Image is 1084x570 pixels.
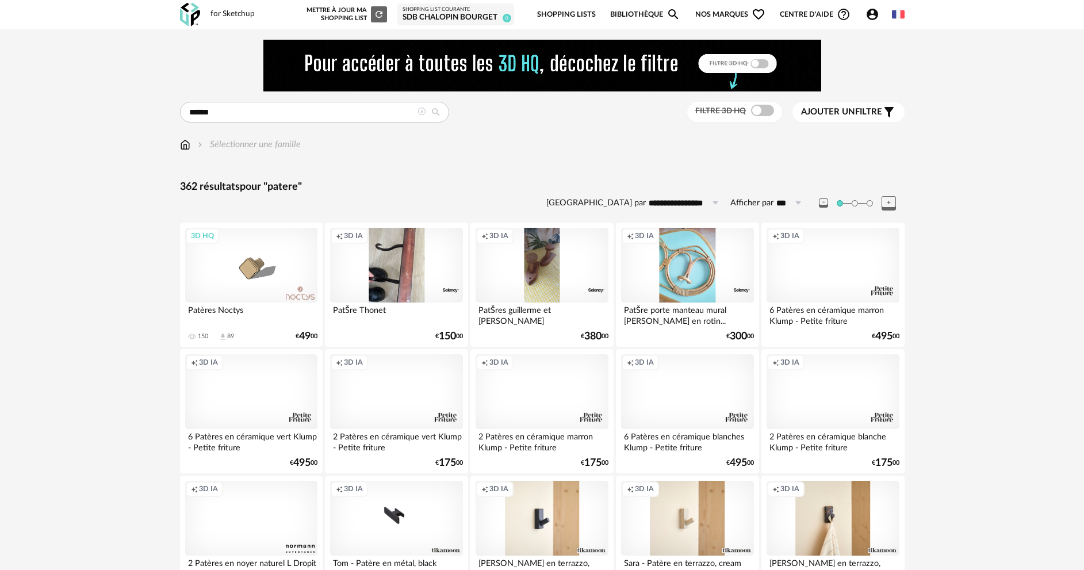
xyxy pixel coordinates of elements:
[435,332,463,341] div: € 00
[219,332,227,341] span: Download icon
[695,107,746,115] span: Filtre 3D HQ
[635,358,654,367] span: 3D IA
[476,429,608,452] div: 2 Patères en céramique marron Klump - Petite friture
[476,303,608,326] div: PatŠres guillerme et [PERSON_NAME]
[780,7,851,21] span: Centre d'aideHelp Circle Outline icon
[730,332,747,341] span: 300
[185,303,317,326] div: Patères Noctys
[290,459,317,467] div: € 00
[616,349,759,473] a: Creation icon 3D IA 6 Patères en céramique blanches Klump - Petite friture €49500
[330,303,462,326] div: PatŠre Thonet
[621,303,753,326] div: PatŠre porte manteau mural [PERSON_NAME] en rotin...
[730,459,747,467] span: 495
[481,231,488,240] span: Creation icon
[435,459,463,467] div: € 00
[344,231,363,240] span: 3D IA
[481,358,488,367] span: Creation icon
[875,459,893,467] span: 175
[439,332,456,341] span: 150
[772,484,779,494] span: Creation icon
[439,459,456,467] span: 175
[546,198,646,209] label: [GEOGRAPHIC_DATA] par
[627,484,634,494] span: Creation icon
[882,105,896,119] span: Filter icon
[772,231,779,240] span: Creation icon
[191,484,198,494] span: Creation icon
[780,358,799,367] span: 3D IA
[336,231,343,240] span: Creation icon
[180,223,323,347] a: 3D HQ Patères Noctys 150 Download icon 89 €4900
[875,332,893,341] span: 495
[325,349,468,473] a: Creation icon 3D IA 2 Patères en céramique vert Klump - Petite friture €17500
[780,231,799,240] span: 3D IA
[730,198,773,209] label: Afficher par
[761,223,904,347] a: Creation icon 3D IA 6 Patères en céramique marron Klump - Petite friture €49500
[761,349,904,473] a: Creation icon 3D IA 2 Patères en céramique blanche Klump - Petite friture €17500
[374,11,384,17] span: Refresh icon
[293,459,311,467] span: 495
[185,429,317,452] div: 6 Patères en céramique vert Klump - Petite friture
[865,7,879,21] span: Account Circle icon
[635,484,654,494] span: 3D IA
[635,231,654,240] span: 3D IA
[180,3,200,26] img: OXP
[199,358,218,367] span: 3D IA
[299,332,311,341] span: 49
[403,6,509,13] div: Shopping List courante
[470,349,613,473] a: Creation icon 3D IA 2 Patères en céramique marron Klump - Petite friture €17500
[180,349,323,473] a: Creation icon 3D IA 6 Patères en céramique vert Klump - Petite friture €49500
[196,138,205,151] img: svg+xml;base64,PHN2ZyB3aWR0aD0iMTYiIGhlaWdodD0iMTYiIHZpZXdCb3g9IjAgMCAxNiAxNiIgZmlsbD0ibm9uZSIgeG...
[627,231,634,240] span: Creation icon
[537,1,596,28] a: Shopping Lists
[403,6,509,23] a: Shopping List courante SDB Chalopin Bourget 0
[892,8,905,21] img: fr
[616,223,759,347] a: Creation icon 3D IA PatŠre porte manteau mural [PERSON_NAME] en rotin... €30000
[503,14,511,22] span: 0
[865,7,884,21] span: Account Circle icon
[296,332,317,341] div: € 00
[772,358,779,367] span: Creation icon
[336,358,343,367] span: Creation icon
[196,138,301,151] div: Sélectionner une famille
[792,102,905,122] button: Ajouter unfiltre Filter icon
[584,459,602,467] span: 175
[489,358,508,367] span: 3D IA
[581,332,608,341] div: € 00
[767,303,899,326] div: 6 Patères en céramique marron Klump - Petite friture
[584,332,602,341] span: 380
[581,459,608,467] div: € 00
[610,1,680,28] a: BibliothèqueMagnify icon
[621,429,753,452] div: 6 Patères en céramique blanches Klump - Petite friture
[489,231,508,240] span: 3D IA
[210,9,255,20] div: for Sketchup
[837,7,851,21] span: Help Circle Outline icon
[199,484,218,494] span: 3D IA
[801,106,882,118] span: filtre
[325,223,468,347] a: Creation icon 3D IA PatŠre Thonet €15000
[227,332,234,341] div: 89
[872,459,899,467] div: € 00
[752,7,765,21] span: Heart Outline icon
[767,429,899,452] div: 2 Patères en céramique blanche Klump - Petite friture
[801,108,855,116] span: Ajouter un
[263,40,821,91] img: FILTRE%20HQ%20NEW_V1%20(4).gif
[180,138,190,151] img: svg+xml;base64,PHN2ZyB3aWR0aD0iMTYiIGhlaWdodD0iMTciIHZpZXdCb3g9IjAgMCAxNiAxNyIgZmlsbD0ibm9uZSIgeG...
[344,358,363,367] span: 3D IA
[481,484,488,494] span: Creation icon
[726,459,754,467] div: € 00
[344,484,363,494] span: 3D IA
[186,228,219,243] div: 3D HQ
[180,181,905,194] div: 362 résultats
[695,1,765,28] span: Nos marques
[198,332,208,341] div: 150
[726,332,754,341] div: € 00
[191,358,198,367] span: Creation icon
[330,429,462,452] div: 2 Patères en céramique vert Klump - Petite friture
[489,484,508,494] span: 3D IA
[240,182,302,192] span: pour "patere"
[780,484,799,494] span: 3D IA
[304,6,387,22] div: Mettre à jour ma Shopping List
[667,7,680,21] span: Magnify icon
[872,332,899,341] div: € 00
[627,358,634,367] span: Creation icon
